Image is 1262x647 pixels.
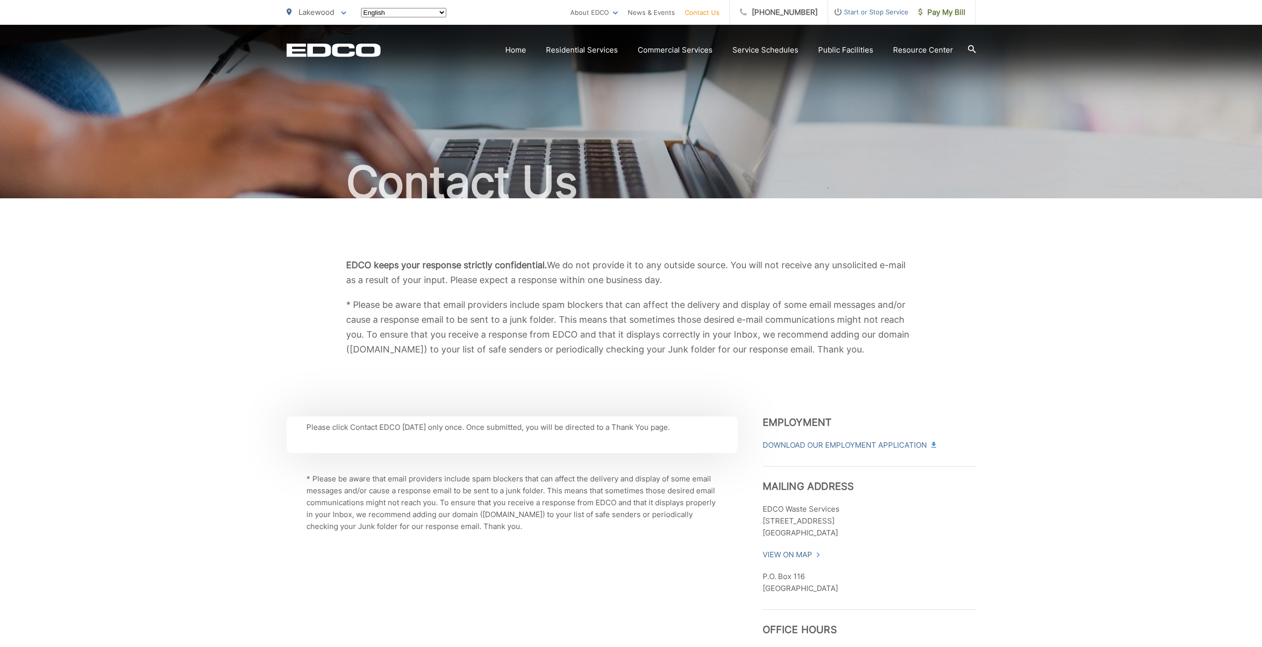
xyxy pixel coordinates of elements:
[346,258,916,288] p: We do not provide it to any outside source. You will not receive any unsolicited e-mail as a resu...
[306,421,718,433] p: Please click Contact EDCO [DATE] only once. Once submitted, you will be directed to a Thank You p...
[638,44,713,56] a: Commercial Services
[763,503,976,539] p: EDCO Waste Services [STREET_ADDRESS] [GEOGRAPHIC_DATA]
[763,466,976,492] h3: Mailing Address
[763,609,976,636] h3: Office Hours
[287,158,976,207] h1: Contact Us
[763,416,976,428] h3: Employment
[505,44,526,56] a: Home
[763,439,935,451] a: Download Our Employment Application
[346,297,916,357] p: * Please be aware that email providers include spam blockers that can affect the delivery and dis...
[918,6,965,18] span: Pay My Bill
[628,6,675,18] a: News & Events
[570,6,618,18] a: About EDCO
[763,571,976,594] p: P.O. Box 116 [GEOGRAPHIC_DATA]
[763,549,821,561] a: View On Map
[299,7,334,17] span: Lakewood
[546,44,618,56] a: Residential Services
[287,43,381,57] a: EDCD logo. Return to the homepage.
[732,44,798,56] a: Service Schedules
[361,8,446,17] select: Select a language
[818,44,873,56] a: Public Facilities
[893,44,953,56] a: Resource Center
[685,6,720,18] a: Contact Us
[346,260,547,270] b: EDCO keeps your response strictly confidential.
[306,473,718,532] p: * Please be aware that email providers include spam blockers that can affect the delivery and dis...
